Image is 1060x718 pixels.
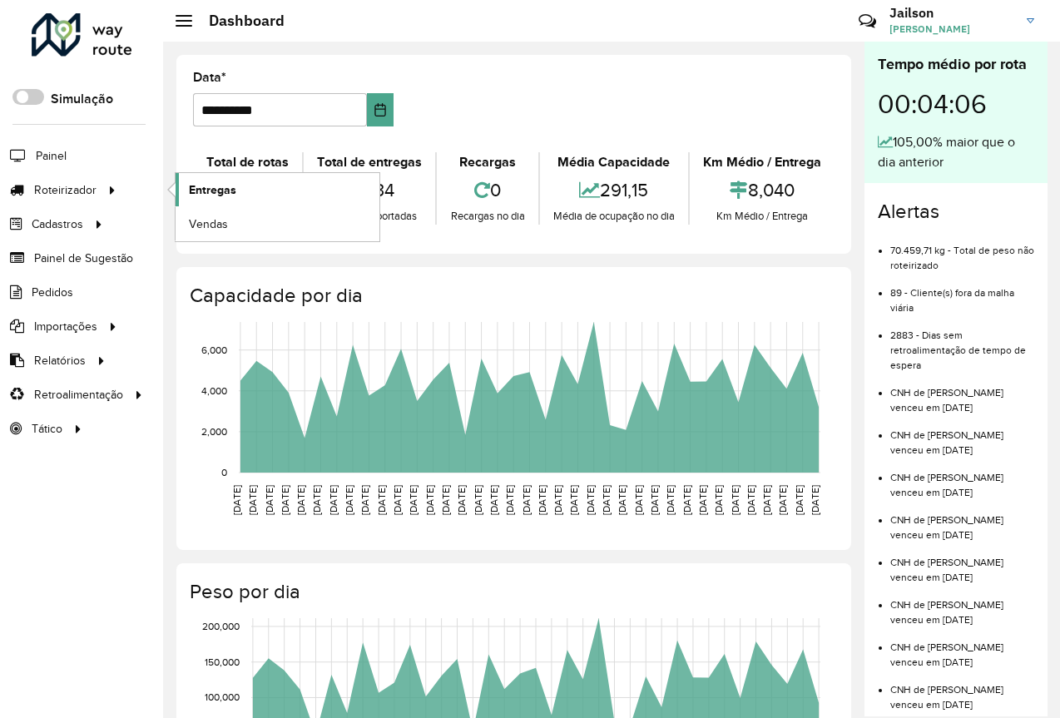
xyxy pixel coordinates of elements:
text: [DATE] [424,485,435,515]
text: [DATE] [344,485,354,515]
span: Tático [32,420,62,438]
div: 105,00% maior que o dia anterior [878,132,1034,172]
text: [DATE] [295,485,306,515]
label: Simulação [51,89,113,109]
div: Km Médio / Entrega [694,208,830,225]
text: [DATE] [247,485,258,515]
text: [DATE] [376,485,387,515]
text: [DATE] [488,485,499,515]
li: CNH de [PERSON_NAME] venceu em [DATE] [890,542,1034,585]
text: [DATE] [392,485,403,515]
li: CNH de [PERSON_NAME] venceu em [DATE] [890,585,1034,627]
text: 200,000 [202,621,240,631]
text: 4,000 [201,385,227,396]
div: Total de rotas [197,152,298,172]
div: Média de ocupação no dia [544,208,684,225]
li: CNH de [PERSON_NAME] venceu em [DATE] [890,373,1034,415]
text: [DATE] [777,485,788,515]
span: Painel [36,147,67,165]
h4: Capacidade por dia [190,284,835,308]
li: 70.459,71 kg - Total de peso não roteirizado [890,230,1034,273]
div: Recargas [441,152,533,172]
li: CNH de [PERSON_NAME] venceu em [DATE] [890,670,1034,712]
text: [DATE] [280,485,290,515]
h2: Dashboard [192,12,285,30]
text: 0 [221,467,227,478]
text: [DATE] [713,485,724,515]
span: Painel de Sugestão [34,250,133,267]
li: CNH de [PERSON_NAME] venceu em [DATE] [890,458,1034,500]
text: [DATE] [328,485,339,515]
text: [DATE] [633,485,644,515]
text: [DATE] [745,485,756,515]
div: Tempo médio por rota [878,53,1034,76]
text: [DATE] [456,485,467,515]
h3: Jailson [889,5,1014,21]
text: [DATE] [585,485,596,515]
text: [DATE] [264,485,275,515]
text: [DATE] [521,485,532,515]
span: Entregas [189,181,236,199]
span: Pedidos [32,284,73,301]
text: [DATE] [537,485,547,515]
text: 2,000 [201,426,227,437]
label: Data [193,67,226,87]
div: Média Capacidade [544,152,684,172]
text: [DATE] [359,485,370,515]
text: 100,000 [205,692,240,703]
text: [DATE] [697,485,708,515]
h4: Alertas [878,200,1034,224]
button: Choose Date [367,93,394,126]
text: [DATE] [568,485,579,515]
div: 291,15 [544,172,684,208]
li: 2883 - Dias sem retroalimentação de tempo de espera [890,315,1034,373]
text: [DATE] [408,485,419,515]
text: [DATE] [504,485,515,515]
text: [DATE] [552,485,563,515]
div: 8,040 [694,172,830,208]
span: Vendas [189,215,228,233]
span: Retroalimentação [34,386,123,404]
text: [DATE] [311,485,322,515]
span: Importações [34,318,97,335]
div: Recargas no dia [441,208,533,225]
a: Contato Rápido [849,3,885,39]
span: Cadastros [32,215,83,233]
span: [PERSON_NAME] [889,22,1014,37]
text: [DATE] [794,485,805,515]
li: 89 - Cliente(s) fora da malha viária [890,273,1034,315]
text: [DATE] [649,485,660,515]
text: [DATE] [473,485,483,515]
div: Total de entregas [308,152,431,172]
span: Relatórios [34,352,86,369]
text: [DATE] [761,485,772,515]
text: [DATE] [617,485,627,515]
div: 00:04:06 [878,76,1034,132]
text: [DATE] [810,485,820,515]
li: CNH de [PERSON_NAME] venceu em [DATE] [890,415,1034,458]
text: 6,000 [201,344,227,355]
a: Entregas [176,173,379,206]
h4: Peso por dia [190,580,835,604]
text: [DATE] [440,485,451,515]
text: [DATE] [730,485,741,515]
text: [DATE] [231,485,242,515]
a: Vendas [176,207,379,240]
text: [DATE] [681,485,692,515]
div: 0 [441,172,533,208]
li: CNH de [PERSON_NAME] venceu em [DATE] [890,627,1034,670]
li: CNH de [PERSON_NAME] venceu em [DATE] [890,500,1034,542]
text: [DATE] [601,485,612,515]
div: Km Médio / Entrega [694,152,830,172]
span: Roteirizador [34,181,97,199]
text: 150,000 [205,656,240,667]
text: [DATE] [665,485,676,515]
